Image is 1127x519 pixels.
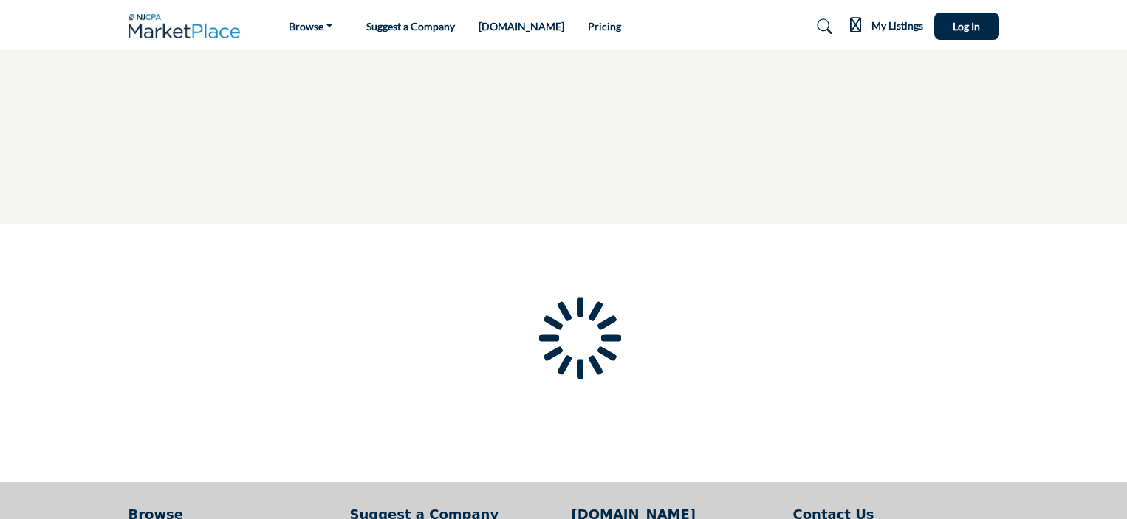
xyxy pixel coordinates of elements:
a: [DOMAIN_NAME] [479,20,564,32]
h5: My Listings [871,19,923,32]
div: My Listings [850,18,923,35]
button: Log In [934,13,999,40]
img: Site Logo [129,14,248,38]
a: Browse [278,16,343,37]
a: Suggest a Company [366,20,455,32]
a: Search [803,15,842,38]
a: Pricing [588,20,621,32]
span: Log In [953,20,980,32]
